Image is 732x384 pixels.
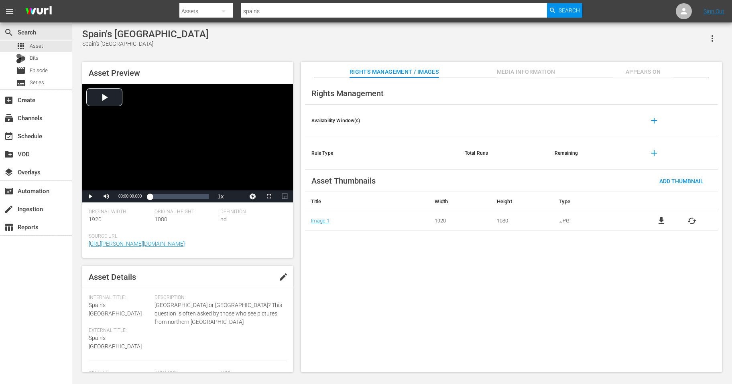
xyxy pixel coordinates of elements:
span: 1080 [155,216,167,222]
span: [GEOGRAPHIC_DATA] or [GEOGRAPHIC_DATA]? This question is often asked by those who see pictures fr... [155,301,282,326]
span: VOD [4,150,14,159]
div: Spain's [GEOGRAPHIC_DATA] [82,28,209,40]
th: Title [305,192,429,211]
div: Progress Bar [150,194,208,199]
div: Video Player [82,84,293,202]
span: Media Information [496,67,556,77]
span: Automation [4,186,14,196]
span: Spain's [GEOGRAPHIC_DATA] [89,335,142,350]
button: edit [274,267,293,287]
div: Spain's [GEOGRAPHIC_DATA] [82,40,209,48]
span: Ingestion [4,204,14,214]
a: Image 1 [311,218,329,224]
span: Asset Details [89,272,136,282]
span: Series [16,78,26,88]
span: Wurl Id [89,370,150,376]
div: Bits [16,54,26,63]
span: add [649,148,659,158]
span: add [649,116,659,125]
span: Definition [220,209,282,215]
span: 00:00:00.000 [118,194,142,198]
span: External Title: [89,327,150,334]
th: Height [491,192,553,211]
button: Picture-in-Picture [277,190,293,202]
img: ans4CAIJ8jUAAAAAAAAAAAAAAAAAAAAAAAAgQb4GAAAAAAAAAAAAAAAAAAAAAAAAJMjXAAAAAAAAAAAAAAAAAAAAAAAAgAT5G... [19,2,58,21]
span: edit [279,272,288,282]
th: Total Runs [458,137,548,170]
span: Original Height [155,209,216,215]
span: Original Width [89,209,150,215]
span: Episode [16,66,26,75]
span: Rights Management / Images [350,67,439,77]
a: Sign Out [704,8,724,14]
span: menu [5,6,14,16]
span: Channels [4,113,14,123]
span: hd [220,216,227,222]
th: Remaining [548,137,638,170]
td: 1080 [491,211,553,230]
button: Fullscreen [261,190,277,202]
span: Schedule [4,131,14,141]
span: Series [30,79,44,87]
button: add [645,143,664,163]
span: Asset [16,41,26,51]
td: .JPG [553,211,635,230]
span: Type [220,370,282,376]
span: Search [4,28,14,37]
th: Availability Window(s) [305,105,458,137]
span: Search [559,3,580,18]
td: 1920 [429,211,490,230]
th: Rule Type [305,137,458,170]
span: 1920 [89,216,102,222]
span: Appears On [613,67,673,77]
button: Playback Rate [213,190,229,202]
button: add [645,111,664,130]
span: Reports [4,222,14,232]
a: [URL][PERSON_NAME][DOMAIN_NAME] [89,241,185,247]
a: file_download [657,216,666,226]
th: Width [429,192,490,211]
span: Create [4,95,14,105]
span: Source Url [89,233,283,240]
span: Description: [155,295,282,301]
span: Asset Thumbnails [311,176,376,186]
span: Internal Title: [89,295,150,301]
button: Mute [98,190,114,202]
span: Overlays [4,168,14,177]
button: Play [82,190,98,202]
span: Spain's [GEOGRAPHIC_DATA] [89,302,142,317]
button: cached [687,216,697,226]
span: Rights Management [311,89,384,98]
button: Jump To Time [245,190,261,202]
span: Episode [30,67,48,75]
span: Duration [155,370,216,376]
button: Search [547,3,582,18]
span: Asset [30,42,43,50]
span: Bits [30,54,39,62]
span: Asset Preview [89,68,140,78]
button: Add Thumbnail [653,174,710,188]
th: Type [553,192,635,211]
span: Add Thumbnail [653,178,710,184]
